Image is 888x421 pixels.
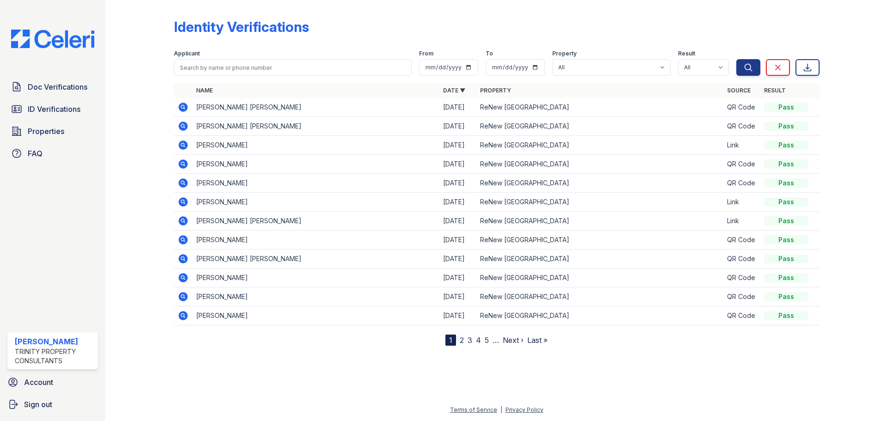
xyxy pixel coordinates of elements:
div: Pass [764,292,808,301]
td: [PERSON_NAME] [PERSON_NAME] [192,117,439,136]
div: Pass [764,273,808,282]
a: Properties [7,122,98,140]
a: Name [196,87,213,94]
div: Pass [764,235,808,244]
td: ReNew [GEOGRAPHIC_DATA] [476,250,723,268]
td: [DATE] [439,306,476,325]
span: Sign out [24,399,52,410]
td: [DATE] [439,155,476,174]
td: [DATE] [439,212,476,231]
div: Pass [764,311,808,320]
img: CE_Logo_Blue-a8612792a0a2168367f1c8372b55b34899dd931a85d93a1a3d3e32e68fde9ad4.png [4,30,102,48]
div: [PERSON_NAME] [15,336,94,347]
div: 1 [445,335,456,346]
span: … [493,335,499,346]
td: ReNew [GEOGRAPHIC_DATA] [476,231,723,250]
a: 4 [476,336,481,345]
td: [PERSON_NAME] [192,136,439,155]
td: [DATE] [439,193,476,212]
a: Sign out [4,395,102,414]
a: Result [764,87,786,94]
div: Pass [764,254,808,263]
td: [PERSON_NAME] [192,268,439,287]
div: Pass [764,197,808,207]
span: ID Verifications [28,104,80,115]
a: FAQ [7,144,98,163]
td: [DATE] [439,287,476,306]
span: Doc Verifications [28,81,87,92]
td: [DATE] [439,98,476,117]
td: QR Code [723,268,760,287]
td: [PERSON_NAME] [192,193,439,212]
td: ReNew [GEOGRAPHIC_DATA] [476,306,723,325]
td: QR Code [723,306,760,325]
div: Trinity Property Consultants [15,347,94,366]
label: From [419,50,433,57]
td: [PERSON_NAME] [PERSON_NAME] [192,250,439,268]
td: ReNew [GEOGRAPHIC_DATA] [476,155,723,174]
span: Account [24,377,53,388]
td: ReNew [GEOGRAPHIC_DATA] [476,136,723,155]
td: QR Code [723,98,760,117]
div: Pass [764,122,808,131]
div: Pass [764,178,808,188]
td: [DATE] [439,136,476,155]
a: 5 [485,336,489,345]
td: Link [723,193,760,212]
td: [PERSON_NAME] [192,287,439,306]
a: Privacy Policy [506,406,543,413]
a: 3 [468,336,472,345]
a: Terms of Service [450,406,497,413]
td: QR Code [723,155,760,174]
td: QR Code [723,287,760,306]
td: [PERSON_NAME] [192,174,439,193]
a: Last » [527,336,548,345]
td: [DATE] [439,231,476,250]
td: ReNew [GEOGRAPHIC_DATA] [476,287,723,306]
td: [DATE] [439,174,476,193]
td: [PERSON_NAME] [192,231,439,250]
td: ReNew [GEOGRAPHIC_DATA] [476,193,723,212]
div: Identity Verifications [174,18,309,35]
div: Pass [764,159,808,169]
a: 2 [460,336,464,345]
a: Property [480,87,511,94]
td: ReNew [GEOGRAPHIC_DATA] [476,98,723,117]
label: Result [678,50,695,57]
label: To [486,50,493,57]
div: Pass [764,140,808,150]
td: ReNew [GEOGRAPHIC_DATA] [476,268,723,287]
td: ReNew [GEOGRAPHIC_DATA] [476,212,723,231]
a: Source [727,87,751,94]
a: Account [4,373,102,391]
label: Applicant [174,50,200,57]
td: Link [723,212,760,231]
td: [DATE] [439,117,476,136]
td: [PERSON_NAME] [192,155,439,174]
span: Properties [28,126,64,137]
div: Pass [764,216,808,226]
td: ReNew [GEOGRAPHIC_DATA] [476,117,723,136]
a: Doc Verifications [7,78,98,96]
a: Date ▼ [443,87,465,94]
a: ID Verifications [7,100,98,118]
td: QR Code [723,117,760,136]
td: Link [723,136,760,155]
div: | [500,406,502,413]
td: ReNew [GEOGRAPHIC_DATA] [476,174,723,193]
td: [DATE] [439,250,476,268]
td: [PERSON_NAME] [192,306,439,325]
span: FAQ [28,148,43,159]
td: QR Code [723,250,760,268]
td: [PERSON_NAME] [PERSON_NAME] [192,212,439,231]
td: QR Code [723,174,760,193]
a: Next › [503,336,524,345]
input: Search by name or phone number [174,59,412,76]
td: [PERSON_NAME] [PERSON_NAME] [192,98,439,117]
td: QR Code [723,231,760,250]
td: [DATE] [439,268,476,287]
div: Pass [764,103,808,112]
label: Property [552,50,577,57]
